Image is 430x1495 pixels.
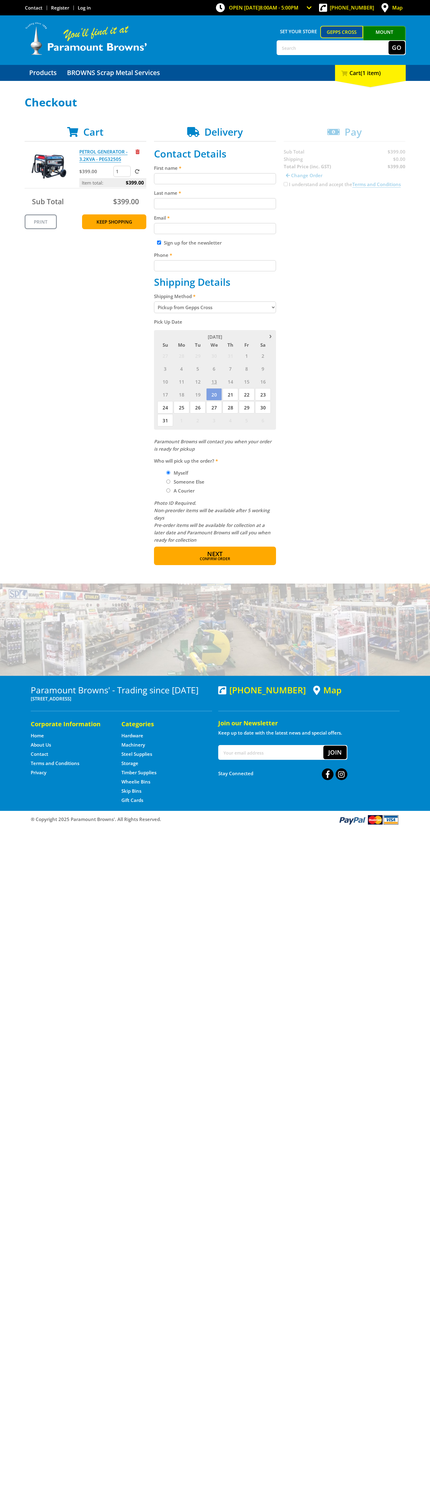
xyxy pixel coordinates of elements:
[223,362,238,375] span: 7
[218,729,400,736] p: Keep up to date with the latest news and special offers.
[113,197,139,206] span: $399.00
[255,414,271,426] span: 6
[31,751,48,757] a: Go to the Contact page
[223,349,238,362] span: 31
[25,814,406,825] div: ® Copyright 2025 Paramount Browns'. All Rights Reserved.
[218,719,400,728] h5: Join our Newsletter
[239,414,254,426] span: 5
[206,341,222,349] span: We
[190,349,206,362] span: 29
[174,341,189,349] span: Mo
[31,720,109,728] h5: Corporate Information
[121,769,156,776] a: Go to the Timber Supplies page
[154,198,276,209] input: Please enter your last name.
[323,746,347,759] button: Join
[79,178,146,187] p: Item total:
[229,4,298,11] span: OPEN [DATE]
[206,349,222,362] span: 30
[25,214,57,229] a: Print
[31,695,212,702] p: [STREET_ADDRESS]
[255,401,271,413] span: 30
[126,178,144,187] span: $399.00
[154,438,271,452] em: Paramount Browns will contact you when your order is ready for pickup
[206,414,222,426] span: 3
[223,388,238,401] span: 21
[206,375,222,388] span: 13
[154,301,276,313] select: Please select a shipping method.
[31,760,79,767] a: Go to the Terms and Conditions page
[154,189,276,197] label: Last name
[174,362,189,375] span: 4
[239,401,254,413] span: 29
[154,547,276,565] button: Next Confirm order
[190,401,206,413] span: 26
[313,685,341,695] a: View a map of Gepps Cross location
[166,471,170,475] input: Please select who will pick up the order.
[25,22,148,56] img: Paramount Browns'
[82,214,146,229] a: Keep Shopping
[239,375,254,388] span: 15
[320,26,363,38] a: Gepps Cross
[154,214,276,221] label: Email
[277,41,389,54] input: Search
[207,550,223,558] span: Next
[154,500,270,543] em: Photo ID Required. Non-preorder items will be available after 5 working days Pre-order items will...
[174,388,189,401] span: 18
[79,168,112,175] p: $399.00
[174,401,189,413] span: 25
[260,4,298,11] span: 8:00am - 5:00pm
[255,388,271,401] span: 23
[219,746,323,759] input: Your email address
[136,149,140,155] a: Remove from cart
[121,788,141,794] a: Go to the Skip Bins page
[154,293,276,300] label: Shipping Method
[157,362,173,375] span: 3
[79,149,128,162] a: PETROL GENERATOR - 3.2KVA - PEG3250S
[121,732,143,739] a: Go to the Hardware page
[154,318,276,325] label: Pick Up Date
[157,349,173,362] span: 27
[31,732,44,739] a: Go to the Home page
[338,814,400,825] img: PayPal, Mastercard, Visa accepted
[239,341,254,349] span: Fr
[206,388,222,401] span: 20
[157,375,173,388] span: 10
[174,414,189,426] span: 1
[154,457,276,464] label: Who will pick up the order?
[78,5,91,11] a: Log in
[30,148,67,185] img: PETROL GENERATOR - 3.2KVA - PEG3250S
[172,468,190,478] label: Myself
[255,341,271,349] span: Sa
[172,476,207,487] label: Someone Else
[174,375,189,388] span: 11
[25,96,406,109] h1: Checkout
[154,148,276,160] h2: Contact Details
[218,685,306,695] div: [PHONE_NUMBER]
[32,197,64,206] span: Sub Total
[239,362,254,375] span: 8
[255,362,271,375] span: 9
[154,223,276,234] input: Please enter your email address.
[255,375,271,388] span: 16
[31,769,46,776] a: Go to the Privacy page
[157,401,173,413] span: 24
[121,797,143,803] a: Go to the Gift Cards page
[223,414,238,426] span: 4
[361,69,381,77] span: (1 item)
[335,65,406,81] div: Cart
[31,685,212,695] h3: Paramount Browns' - Trading since [DATE]
[51,5,69,11] a: Go to the registration page
[154,276,276,288] h2: Shipping Details
[239,388,254,401] span: 22
[172,485,197,496] label: A Courier
[121,779,150,785] a: Go to the Wheelie Bins page
[157,341,173,349] span: Su
[154,251,276,259] label: Phone
[164,240,222,246] label: Sign up for the newsletter
[190,388,206,401] span: 19
[166,480,170,484] input: Please select who will pick up the order.
[223,341,238,349] span: Th
[154,173,276,184] input: Please enter your first name.
[190,341,206,349] span: Tu
[206,401,222,413] span: 27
